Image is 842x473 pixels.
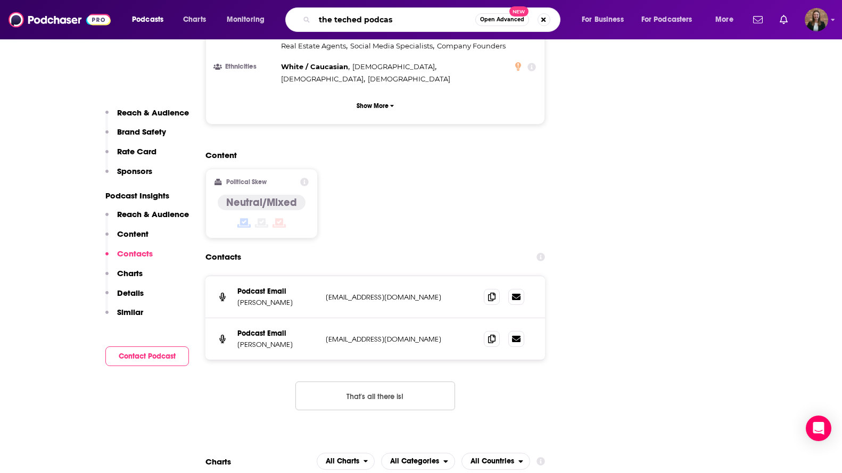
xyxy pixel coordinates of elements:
[634,11,708,28] button: open menu
[805,8,828,31] img: User Profile
[326,458,359,465] span: All Charts
[281,74,364,83] span: [DEMOGRAPHIC_DATA]
[117,268,143,278] p: Charts
[117,146,156,156] p: Rate Card
[117,288,144,298] p: Details
[105,107,189,127] button: Reach & Audience
[317,453,375,470] button: open menu
[9,10,111,30] img: Podchaser - Follow, Share and Rate Podcasts
[295,7,571,32] div: Search podcasts, credits, & more...
[708,11,747,28] button: open menu
[357,102,389,110] p: Show More
[105,346,189,366] button: Contact Podcast
[105,127,166,146] button: Brand Safety
[237,340,317,349] p: [PERSON_NAME]
[509,6,529,16] span: New
[574,11,637,28] button: open menu
[390,458,439,465] span: All Categories
[368,74,450,83] span: [DEMOGRAPHIC_DATA]
[117,307,143,317] p: Similar
[281,62,348,71] span: White / Caucasian
[749,11,767,29] a: Show notifications dropdown
[381,453,455,470] h2: Categories
[105,209,189,229] button: Reach & Audience
[105,307,143,327] button: Similar
[214,63,277,70] h3: Ethnicities
[352,62,435,71] span: [DEMOGRAPHIC_DATA]
[295,381,455,410] button: Nothing here.
[125,11,177,28] button: open menu
[105,288,144,308] button: Details
[281,42,346,50] span: Real Estate Agents
[475,13,529,26] button: Open AdvancedNew
[237,298,317,307] p: [PERSON_NAME]
[281,61,350,73] span: ,
[461,453,530,470] button: open menu
[350,42,433,50] span: Social Media Specialists
[281,73,365,85] span: ,
[214,96,536,115] button: Show More
[326,335,467,344] p: [EMAIL_ADDRESS][DOMAIN_NAME]
[281,40,348,52] span: ,
[132,12,163,27] span: Podcasts
[183,12,206,27] span: Charts
[117,229,148,239] p: Content
[105,229,148,248] button: Content
[470,458,514,465] span: All Countries
[317,453,375,470] h2: Platforms
[105,248,153,268] button: Contacts
[350,40,434,52] span: ,
[227,12,265,27] span: Monitoring
[641,12,692,27] span: For Podcasters
[461,453,530,470] h2: Countries
[237,287,317,296] p: Podcast Email
[105,268,143,288] button: Charts
[480,17,524,22] span: Open Advanced
[205,247,241,267] h2: Contacts
[117,248,153,259] p: Contacts
[715,12,733,27] span: More
[176,11,212,28] a: Charts
[205,150,536,160] h2: Content
[117,166,152,176] p: Sponsors
[237,329,317,338] p: Podcast Email
[315,11,475,28] input: Search podcasts, credits, & more...
[117,107,189,118] p: Reach & Audience
[805,8,828,31] span: Logged in as k_burns
[117,209,189,219] p: Reach & Audience
[226,196,297,209] h4: Neutral/Mixed
[219,11,278,28] button: open menu
[805,8,828,31] button: Show profile menu
[806,416,831,441] div: Open Intercom Messenger
[105,190,189,201] p: Podcast Insights
[105,146,156,166] button: Rate Card
[117,127,166,137] p: Brand Safety
[326,293,467,302] p: [EMAIL_ADDRESS][DOMAIN_NAME]
[226,178,267,186] h2: Political Skew
[775,11,792,29] a: Show notifications dropdown
[352,61,436,73] span: ,
[437,42,506,50] span: Company Founders
[381,453,455,470] button: open menu
[582,12,624,27] span: For Business
[105,166,152,186] button: Sponsors
[205,457,231,467] h2: Charts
